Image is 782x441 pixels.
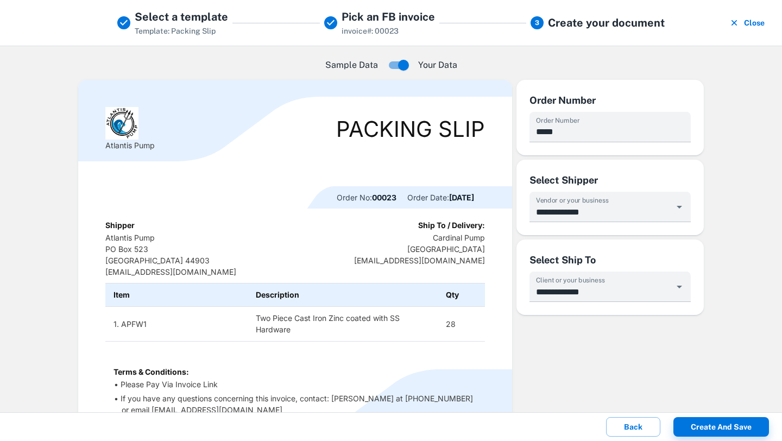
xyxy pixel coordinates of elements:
div: Select Ship To [529,253,691,267]
th: Item [105,283,248,307]
div: Packing Slip [336,118,485,140]
button: Back [606,417,660,437]
label: Vendor or your business [536,196,609,205]
button: Open [672,199,687,215]
td: 1. APFW1 [105,306,248,341]
h5: Pick an FB invoice [342,9,435,25]
b: Shipper [105,220,135,230]
label: Client or your business [536,275,605,285]
button: Open [672,279,687,294]
p: Atlantis Pump PO Box 523 [GEOGRAPHIC_DATA] 44903 [EMAIL_ADDRESS][DOMAIN_NAME] [105,232,236,278]
button: Create and save [673,417,769,437]
th: Qty [438,283,485,307]
button: Close [727,9,769,37]
div: Atlantis Pump [105,107,155,151]
td: Two Piece Cast Iron Zinc coated with SS Hardware [248,306,438,341]
span: invoice#: 00023 [342,27,399,35]
h5: Create your document [548,15,665,31]
th: Description [248,283,438,307]
li: Please Pay Via Invoice Link [122,379,477,390]
img: Logo [105,107,138,140]
p: Cardinal Pump [GEOGRAPHIC_DATA] [EMAIL_ADDRESS][DOMAIN_NAME] [354,232,485,266]
b: Ship To / Delivery: [418,220,485,230]
div: Order Number [529,93,691,108]
text: 3 [535,19,539,27]
div: Select Shipper [529,173,691,187]
p: Sample Data [325,59,378,72]
td: 28 [438,306,485,341]
li: If you have any questions concerning this invoice, contact: [PERSON_NAME] at [PHONE_NUMBER] or em... [122,393,477,415]
span: Template: Packing Slip [135,27,216,35]
label: Order Number [536,116,579,125]
b: Terms & Conditions: [113,367,189,376]
p: Your Data [418,59,457,72]
h5: Select a template [135,9,228,25]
